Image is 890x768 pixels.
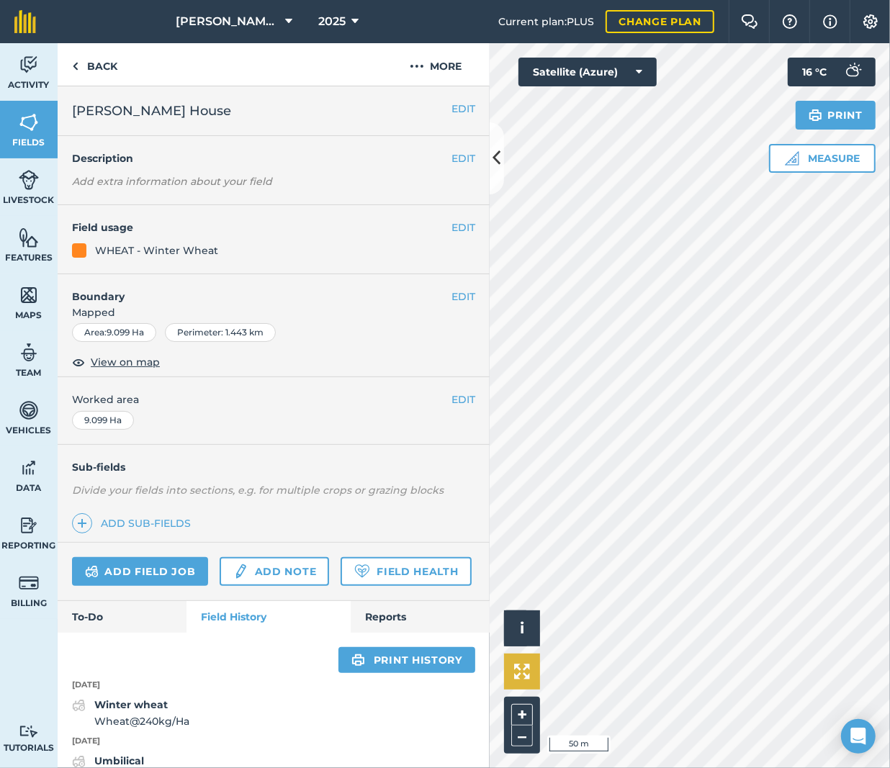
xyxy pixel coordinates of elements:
[72,697,86,714] img: svg+xml;base64,PD94bWwgdmVyc2lvbj0iMS4wIiBlbmNvZGluZz0idXRmLTgiPz4KPCEtLSBHZW5lcmF0b3I6IEFkb2JlIE...
[351,651,365,669] img: svg+xml;base64,PHN2ZyB4bWxucz0iaHR0cDovL3d3dy53My5vcmcvMjAwMC9zdmciIHdpZHRoPSIxOSIgaGVpZ2h0PSIyNC...
[19,457,39,479] img: svg+xml;base64,PD94bWwgdmVyc2lvbj0iMS4wIiBlbmNvZGluZz0idXRmLTgiPz4KPCEtLSBHZW5lcmF0b3I6IEFkb2JlIE...
[781,14,799,29] img: A question mark icon
[72,484,444,497] em: Divide your fields into sections, e.g. for multiple crops or grazing blocks
[14,10,36,33] img: fieldmargin Logo
[451,101,475,117] button: EDIT
[19,227,39,248] img: svg+xml;base64,PHN2ZyB4bWxucz0iaHR0cDovL3d3dy53My5vcmcvMjAwMC9zdmciIHdpZHRoPSI1NiIgaGVpZ2h0PSI2MC...
[19,515,39,536] img: svg+xml;base64,PD94bWwgdmVyc2lvbj0iMS4wIiBlbmNvZGluZz0idXRmLTgiPz4KPCEtLSBHZW5lcmF0b3I6IEFkb2JlIE...
[19,169,39,191] img: svg+xml;base64,PD94bWwgdmVyc2lvbj0iMS4wIiBlbmNvZGluZz0idXRmLTgiPz4KPCEtLSBHZW5lcmF0b3I6IEFkb2JlIE...
[94,698,168,711] strong: Winter wheat
[769,144,876,173] button: Measure
[802,58,827,86] span: 16 ° C
[58,679,490,692] p: [DATE]
[91,354,160,370] span: View on map
[233,563,248,580] img: svg+xml;base64,PD94bWwgdmVyc2lvbj0iMS4wIiBlbmNvZGluZz0idXRmLTgiPz4KPCEtLSBHZW5lcmF0b3I6IEFkb2JlIE...
[511,726,533,746] button: –
[809,107,822,124] img: svg+xml;base64,PHN2ZyB4bWxucz0iaHR0cDovL3d3dy53My5vcmcvMjAwMC9zdmciIHdpZHRoPSIxOSIgaGVpZ2h0PSIyNC...
[58,601,186,633] a: To-Do
[511,704,533,726] button: +
[785,151,799,166] img: Ruler icon
[451,289,475,304] button: EDIT
[72,513,197,533] a: Add sub-fields
[72,557,208,586] a: Add field job
[58,735,490,748] p: [DATE]
[841,719,876,754] div: Open Intercom Messenger
[338,647,475,673] a: Print history
[220,557,329,586] a: Add note
[19,112,39,133] img: svg+xml;base64,PHN2ZyB4bWxucz0iaHR0cDovL3d3dy53My5vcmcvMjAwMC9zdmciIHdpZHRoPSI1NiIgaGVpZ2h0PSI2MC...
[186,601,350,633] a: Field History
[520,619,524,637] span: i
[85,563,99,580] img: svg+xml;base64,PD94bWwgdmVyc2lvbj0iMS4wIiBlbmNvZGluZz0idXRmLTgiPz4KPCEtLSBHZW5lcmF0b3I6IEFkb2JlIE...
[788,58,876,86] button: 16 °C
[838,58,867,86] img: svg+xml;base64,PD94bWwgdmVyc2lvbj0iMS4wIiBlbmNvZGluZz0idXRmLTgiPz4KPCEtLSBHZW5lcmF0b3I6IEFkb2JlIE...
[796,101,876,130] button: Print
[58,43,132,86] a: Back
[518,58,657,86] button: Satellite (Azure)
[451,220,475,235] button: EDIT
[862,14,879,29] img: A cog icon
[514,664,530,679] img: Four arrows, one pointing top left, one top right, one bottom right and the last bottom left
[504,610,540,646] button: i
[382,43,490,86] button: More
[176,13,279,30] span: [PERSON_NAME] LTD
[72,353,85,371] img: svg+xml;base64,PHN2ZyB4bWxucz0iaHR0cDovL3d3dy53My5vcmcvMjAwMC9zdmciIHdpZHRoPSIxOCIgaGVpZ2h0PSIyNC...
[741,14,758,29] img: Two speech bubbles overlapping with the left bubble in the forefront
[72,150,475,166] h4: Description
[19,725,39,738] img: svg+xml;base64,PD94bWwgdmVyc2lvbj0iMS4wIiBlbmNvZGluZz0idXRmLTgiPz4KPCEtLSBHZW5lcmF0b3I6IEFkb2JlIE...
[72,175,272,188] em: Add extra information about your field
[318,13,346,30] span: 2025
[19,572,39,594] img: svg+xml;base64,PD94bWwgdmVyc2lvbj0iMS4wIiBlbmNvZGluZz0idXRmLTgiPz4KPCEtLSBHZW5lcmF0b3I6IEFkb2JlIE...
[823,13,837,30] img: svg+xml;base64,PHN2ZyB4bWxucz0iaHR0cDovL3d3dy53My5vcmcvMjAwMC9zdmciIHdpZHRoPSIxNyIgaGVpZ2h0PSIxNy...
[19,54,39,76] img: svg+xml;base64,PD94bWwgdmVyc2lvbj0iMS4wIiBlbmNvZGluZz0idXRmLTgiPz4KPCEtLSBHZW5lcmF0b3I6IEFkb2JlIE...
[72,353,160,371] button: View on map
[165,323,276,342] div: Perimeter : 1.443 km
[451,150,475,166] button: EDIT
[58,304,490,320] span: Mapped
[72,411,134,430] div: 9.099 Ha
[72,697,189,729] a: Winter wheatWheat@240kg/Ha
[72,392,475,407] span: Worked area
[19,399,39,421] img: svg+xml;base64,PD94bWwgdmVyc2lvbj0iMS4wIiBlbmNvZGluZz0idXRmLTgiPz4KPCEtLSBHZW5lcmF0b3I6IEFkb2JlIE...
[72,58,78,75] img: svg+xml;base64,PHN2ZyB4bWxucz0iaHR0cDovL3d3dy53My5vcmcvMjAwMC9zdmciIHdpZHRoPSI5IiBoZWlnaHQ9IjI0Ii...
[77,515,87,532] img: svg+xml;base64,PHN2ZyB4bWxucz0iaHR0cDovL3d3dy53My5vcmcvMjAwMC9zdmciIHdpZHRoPSIxNCIgaGVpZ2h0PSIyNC...
[58,459,490,475] h4: Sub-fields
[606,10,714,33] a: Change plan
[341,557,471,586] a: Field Health
[451,392,475,407] button: EDIT
[19,342,39,363] img: svg+xml;base64,PD94bWwgdmVyc2lvbj0iMS4wIiBlbmNvZGluZz0idXRmLTgiPz4KPCEtLSBHZW5lcmF0b3I6IEFkb2JlIE...
[94,754,144,767] strong: Umbilical
[72,323,156,342] div: Area : 9.099 Ha
[498,14,594,30] span: Current plan : PLUS
[72,220,451,235] h4: Field usage
[19,284,39,306] img: svg+xml;base64,PHN2ZyB4bWxucz0iaHR0cDovL3d3dy53My5vcmcvMjAwMC9zdmciIHdpZHRoPSI1NiIgaGVpZ2h0PSI2MC...
[72,101,231,121] span: [PERSON_NAME] House
[95,243,218,258] div: WHEAT - Winter Wheat
[58,274,451,304] h4: Boundary
[94,713,189,729] span: Wheat @ 240 kg / Ha
[351,601,490,633] a: Reports
[410,58,424,75] img: svg+xml;base64,PHN2ZyB4bWxucz0iaHR0cDovL3d3dy53My5vcmcvMjAwMC9zdmciIHdpZHRoPSIyMCIgaGVpZ2h0PSIyNC...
